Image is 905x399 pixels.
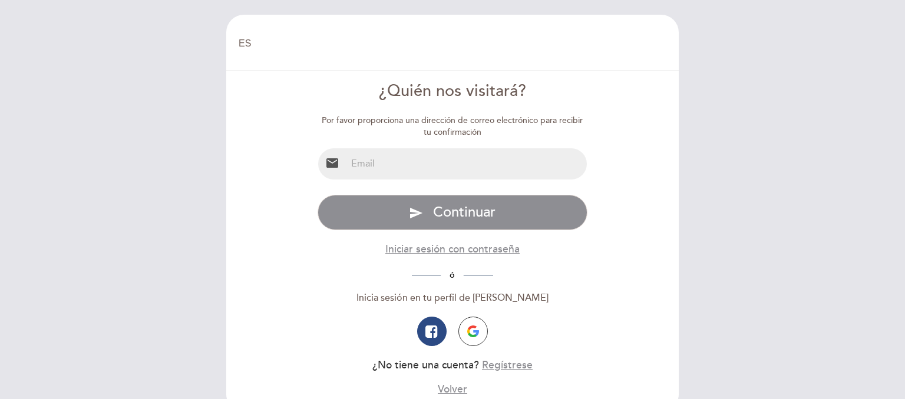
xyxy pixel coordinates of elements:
span: Continuar [433,204,496,221]
span: ó [441,270,464,280]
button: Iniciar sesión con contraseña [385,242,520,257]
i: send [409,206,423,220]
div: Inicia sesión en tu perfil de [PERSON_NAME] [318,291,588,305]
button: Volver [438,382,467,397]
input: Email [346,148,587,179]
img: icon-google.png [467,325,479,337]
button: send Continuar [318,195,588,230]
div: Por favor proporciona una dirección de correo electrónico para recibir tu confirmación [318,115,588,138]
div: ¿Quién nos visitará? [318,80,588,103]
i: email [325,156,339,170]
button: Regístrese [482,358,533,373]
span: ¿No tiene una cuenta? [372,359,479,371]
